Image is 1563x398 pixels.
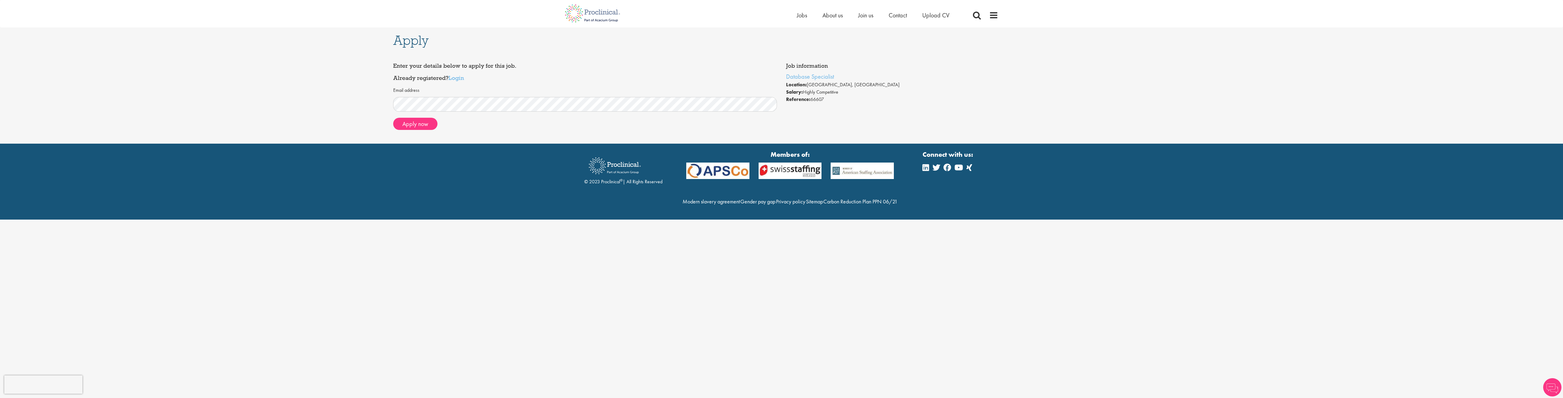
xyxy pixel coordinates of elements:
a: Carbon Reduction Plan PPN 06/21 [823,198,898,205]
img: APSCo [826,163,898,179]
div: © 2023 Proclinical | All Rights Reserved [584,153,662,185]
a: Contact [889,11,907,19]
a: Privacy policy [776,198,805,205]
a: About us [822,11,843,19]
img: Chatbot [1543,378,1561,396]
strong: Location: [786,81,807,88]
button: Apply now [393,118,437,130]
strong: Connect with us: [923,150,974,159]
h4: Job information [786,63,1170,69]
li: [GEOGRAPHIC_DATA], [GEOGRAPHIC_DATA] [786,81,1170,88]
li: Highly Competitive [786,88,1170,96]
a: Modern slavery agreement [683,198,740,205]
a: Gender pay gap [740,198,775,205]
sup: ® [620,178,623,183]
strong: Reference: [786,96,811,102]
img: APSCo [682,163,754,179]
li: 66607 [786,96,1170,103]
img: Proclinical Recruitment [584,153,645,178]
label: Email address [393,87,419,94]
strong: Members of: [686,150,894,159]
iframe: reCAPTCHA [4,375,82,394]
img: APSCo [754,163,826,179]
a: Join us [858,11,873,19]
a: Login [448,74,464,81]
a: Upload CV [922,11,949,19]
a: Jobs [797,11,807,19]
a: Sitemap [806,198,823,205]
h4: Enter your details below to apply for this job. Already registered? [393,63,777,81]
a: Database Specialist [786,73,834,81]
span: Apply [393,32,429,48]
strong: Salary: [786,89,803,95]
